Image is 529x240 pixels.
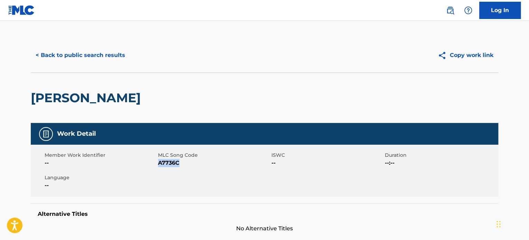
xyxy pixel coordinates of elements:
h5: Work Detail [57,130,96,138]
span: -- [271,159,383,167]
span: Member Work Identifier [45,152,156,159]
div: Help [461,3,475,17]
a: Public Search [443,3,457,17]
img: search [446,6,454,15]
iframe: Chat Widget [494,207,529,240]
img: help [464,6,472,15]
span: Language [45,174,156,181]
span: -- [45,159,156,167]
span: -- [45,181,156,190]
h5: Alternative Titles [38,211,491,218]
img: Copy work link [438,51,450,60]
span: ISWC [271,152,383,159]
div: Drag [496,214,501,234]
span: Duration [385,152,496,159]
img: Work Detail [42,130,50,138]
img: MLC Logo [8,5,35,15]
a: Log In [479,2,521,19]
span: --:-- [385,159,496,167]
button: < Back to public search results [31,47,130,64]
span: MLC Song Code [158,152,270,159]
button: Copy work link [433,47,498,64]
h2: [PERSON_NAME] [31,90,144,106]
span: No Alternative Titles [31,224,498,233]
span: A7736C [158,159,270,167]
